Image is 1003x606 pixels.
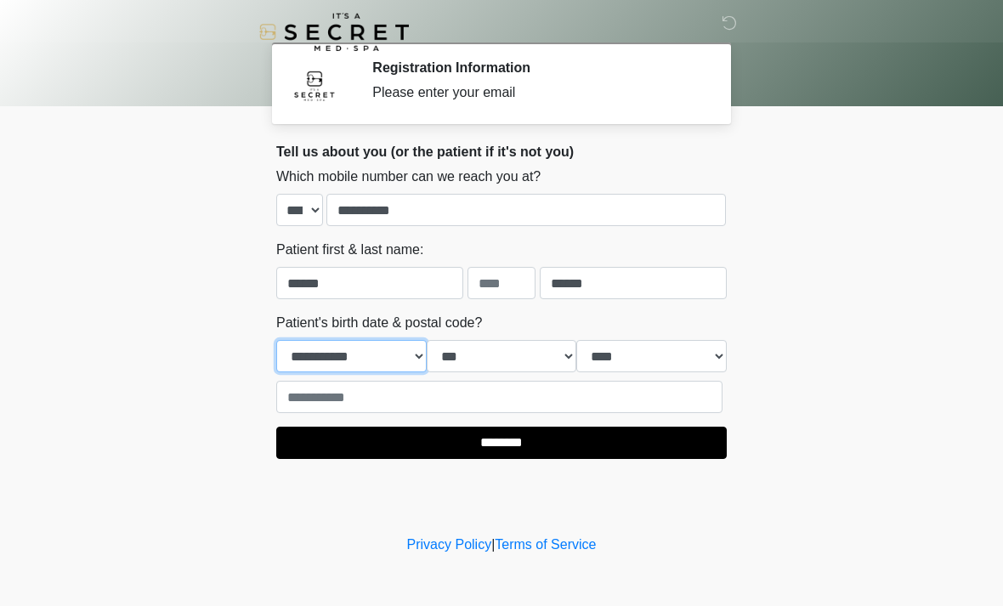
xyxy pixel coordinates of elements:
h2: Tell us about you (or the patient if it's not you) [276,144,727,160]
label: Patient first & last name: [276,240,423,260]
a: Terms of Service [495,537,596,552]
img: Agent Avatar [289,59,340,110]
div: Please enter your email [372,82,701,103]
img: It's A Secret Med Spa Logo [259,13,409,51]
a: | [491,537,495,552]
a: Privacy Policy [407,537,492,552]
label: Patient's birth date & postal code? [276,313,482,333]
label: Which mobile number can we reach you at? [276,167,541,187]
h2: Registration Information [372,59,701,76]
